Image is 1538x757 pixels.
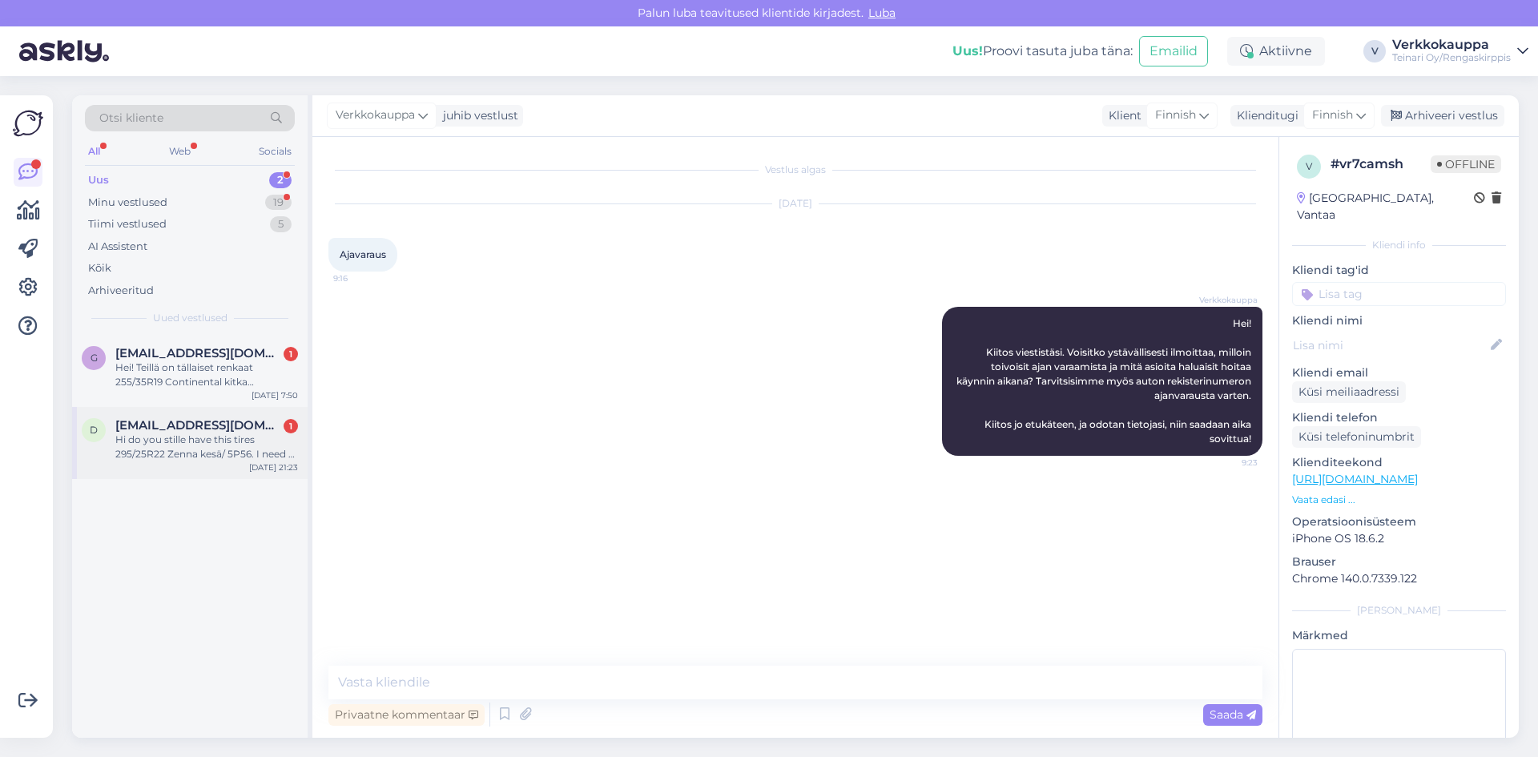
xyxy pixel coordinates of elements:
div: 1 [284,419,298,433]
div: Web [166,141,194,162]
b: Uus! [952,43,983,58]
div: [DATE] [328,196,1262,211]
span: Ajavaraus [340,248,386,260]
p: Kliendi telefon [1292,409,1506,426]
span: 9:23 [1198,457,1258,469]
div: Uus [88,172,109,188]
span: Finnish [1312,107,1353,124]
div: [GEOGRAPHIC_DATA], Vantaa [1297,190,1474,223]
p: Brauser [1292,554,1506,570]
span: Uued vestlused [153,311,227,325]
span: Verkkokauppa [1198,294,1258,306]
span: Hei! Kiitos viestistäsi. Voisitko ystävällisesti ilmoittaa, milloin toivoisit ajan varaamista ja ... [956,317,1254,445]
span: goldencap@gmail.com [115,346,282,360]
span: Verkkokauppa [336,107,415,124]
div: Minu vestlused [88,195,167,211]
div: Kõik [88,260,111,276]
div: All [85,141,103,162]
p: Kliendi tag'id [1292,262,1506,279]
div: Tiimi vestlused [88,216,167,232]
span: Luba [864,6,900,20]
input: Lisa tag [1292,282,1506,306]
div: 19 [265,195,292,211]
p: Klienditeekond [1292,454,1506,471]
span: Offline [1431,155,1501,173]
div: [DATE] 21:23 [249,461,298,473]
span: Dardfazliu02@gmail.com [115,418,282,433]
a: VerkkokauppaTeinari Oy/Rengaskirppis [1392,38,1528,64]
div: AI Assistent [88,239,147,255]
div: Teinari Oy/Rengaskirppis [1392,51,1511,64]
p: Kliendi email [1292,364,1506,381]
span: Saada [1210,707,1256,722]
div: Kliendi info [1292,238,1506,252]
div: Küsi meiliaadressi [1292,381,1406,403]
div: V [1363,40,1386,62]
div: Klient [1102,107,1141,124]
p: Vaata edasi ... [1292,493,1506,507]
p: Operatsioonisüsteem [1292,513,1506,530]
div: Küsi telefoninumbrit [1292,426,1421,448]
button: Emailid [1139,36,1208,66]
div: Verkkokauppa [1392,38,1511,51]
span: D [90,424,98,436]
span: Finnish [1155,107,1196,124]
div: Proovi tasuta juba täna: [952,42,1133,61]
div: Hei! Teillä on tällaiset renkaat 255/35R19 Continental kitka ajomattomat / K6 myynnissä. Milloin ... [115,360,298,389]
a: [URL][DOMAIN_NAME] [1292,472,1418,486]
p: Chrome 140.0.7339.122 [1292,570,1506,587]
span: v [1306,160,1312,172]
div: Privaatne kommentaar [328,704,485,726]
div: 2 [269,172,292,188]
p: iPhone OS 18.6.2 [1292,530,1506,547]
input: Lisa nimi [1293,336,1488,354]
div: Vestlus algas [328,163,1262,177]
div: Hi do you stille have this tires 295/25R22 Zenna kesä/ 5P56. I need 2 tires? But l live in [GEOGR... [115,433,298,461]
div: Socials [256,141,295,162]
div: 5 [270,216,292,232]
div: 1 [284,347,298,361]
div: Aktiivne [1227,37,1325,66]
div: [PERSON_NAME] [1292,603,1506,618]
p: Märkmed [1292,627,1506,644]
div: juhib vestlust [437,107,518,124]
div: # vr7camsh [1331,155,1431,174]
div: Arhiveeri vestlus [1381,105,1504,127]
div: Klienditugi [1230,107,1298,124]
div: [DATE] 7:50 [252,389,298,401]
img: Askly Logo [13,108,43,139]
span: g [91,352,98,364]
span: 9:16 [333,272,393,284]
div: Arhiveeritud [88,283,154,299]
span: Otsi kliente [99,110,163,127]
p: Kliendi nimi [1292,312,1506,329]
